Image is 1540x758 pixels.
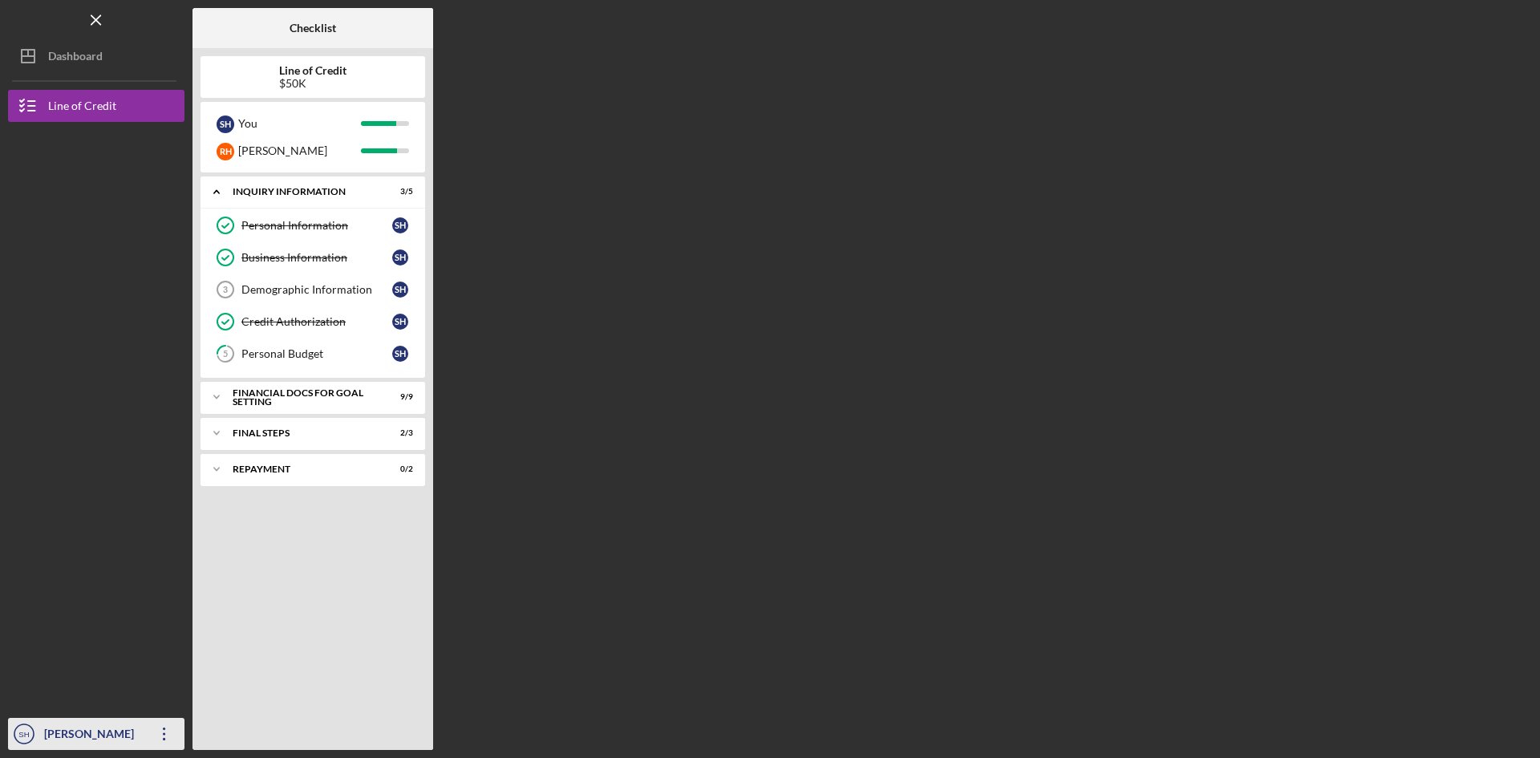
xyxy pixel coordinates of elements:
[392,282,408,298] div: S H
[18,730,29,739] text: SH
[217,116,234,133] div: S H
[279,64,346,77] b: Line of Credit
[8,90,184,122] button: Line of Credit
[48,90,116,126] div: Line of Credit
[209,209,417,241] a: Personal InformationSH
[392,314,408,330] div: S H
[40,718,144,754] div: [PERSON_NAME]
[233,388,373,407] div: Financial Docs for Goal Setting
[238,137,361,164] div: [PERSON_NAME]
[392,346,408,362] div: S H
[384,392,413,402] div: 9 / 9
[8,718,184,750] button: SH[PERSON_NAME]
[233,187,373,197] div: INQUIRY INFORMATION
[392,217,408,233] div: S H
[241,251,392,264] div: Business Information
[209,274,417,306] a: 3Demographic InformationSH
[217,143,234,160] div: R H
[392,249,408,266] div: S H
[279,77,346,90] div: $50K
[8,40,184,72] button: Dashboard
[241,283,392,296] div: Demographic Information
[48,40,103,76] div: Dashboard
[209,306,417,338] a: Credit AuthorizationSH
[209,241,417,274] a: Business InformationSH
[241,347,392,360] div: Personal Budget
[241,315,392,328] div: Credit Authorization
[233,464,373,474] div: Repayment
[223,285,228,294] tspan: 3
[223,349,228,359] tspan: 5
[384,428,413,438] div: 2 / 3
[238,110,361,137] div: You
[233,428,373,438] div: FINAL STEPS
[241,219,392,232] div: Personal Information
[384,187,413,197] div: 3 / 5
[209,338,417,370] a: 5Personal BudgetSH
[384,464,413,474] div: 0 / 2
[290,22,336,34] b: Checklist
